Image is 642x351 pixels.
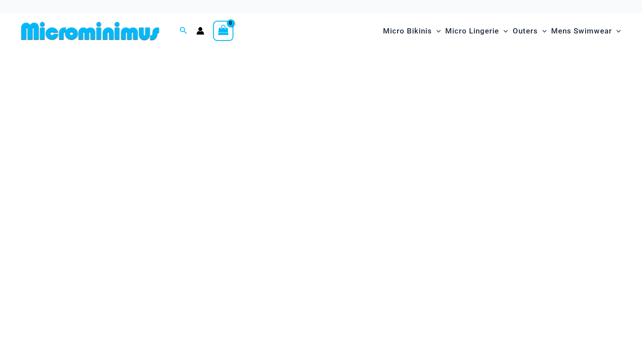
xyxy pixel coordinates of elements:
[551,20,612,42] span: Mens Swimwear
[432,20,441,42] span: Menu Toggle
[511,18,549,44] a: OutersMenu ToggleMenu Toggle
[18,21,163,41] img: MM SHOP LOGO FLAT
[443,18,510,44] a: Micro LingerieMenu ToggleMenu Toggle
[549,18,623,44] a: Mens SwimwearMenu ToggleMenu Toggle
[381,18,443,44] a: Micro BikinisMenu ToggleMenu Toggle
[383,20,432,42] span: Micro Bikinis
[213,21,233,41] a: View Shopping Cart, empty
[612,20,621,42] span: Menu Toggle
[196,27,204,35] a: Account icon link
[379,16,624,46] nav: Site Navigation
[538,20,547,42] span: Menu Toggle
[445,20,499,42] span: Micro Lingerie
[499,20,508,42] span: Menu Toggle
[180,26,188,37] a: Search icon link
[513,20,538,42] span: Outers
